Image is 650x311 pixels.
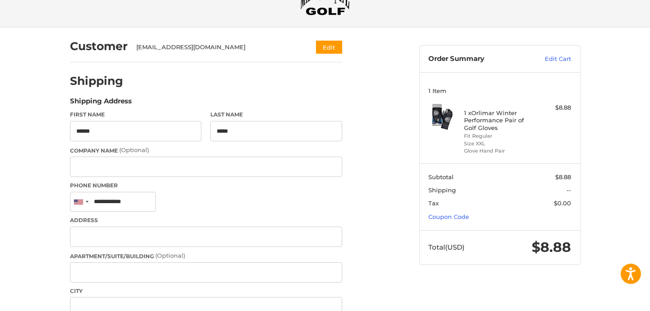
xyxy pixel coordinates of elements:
div: United States: +1 [70,192,91,212]
span: $8.88 [555,173,571,181]
label: Company Name [70,146,342,155]
span: Shipping [428,186,456,194]
h2: Shipping [70,74,123,88]
h3: Order Summary [428,55,525,64]
div: [EMAIL_ADDRESS][DOMAIN_NAME] [136,43,298,52]
label: Phone Number [70,181,342,190]
h4: 1 x Orlimar Winter Performance Pair of Golf Gloves [464,109,533,131]
h2: Customer [70,39,128,53]
span: $8.88 [532,239,571,255]
label: Last Name [210,111,342,119]
label: Apartment/Suite/Building [70,251,342,260]
label: City [70,287,342,295]
button: Edit [316,41,342,54]
label: Address [70,216,342,224]
a: Coupon Code [428,213,469,220]
legend: Shipping Address [70,96,132,111]
li: Fit Regular [464,132,533,140]
span: Total (USD) [428,243,464,251]
span: $0.00 [554,200,571,207]
small: (Optional) [119,146,149,153]
small: (Optional) [155,252,185,259]
span: Tax [428,200,439,207]
span: Subtotal [428,173,454,181]
span: -- [566,186,571,194]
h3: 1 Item [428,87,571,94]
li: Glove Hand Pair [464,147,533,155]
a: Edit Cart [525,55,571,64]
div: $8.88 [535,103,571,112]
label: First Name [70,111,202,119]
li: Size XXL [464,140,533,148]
